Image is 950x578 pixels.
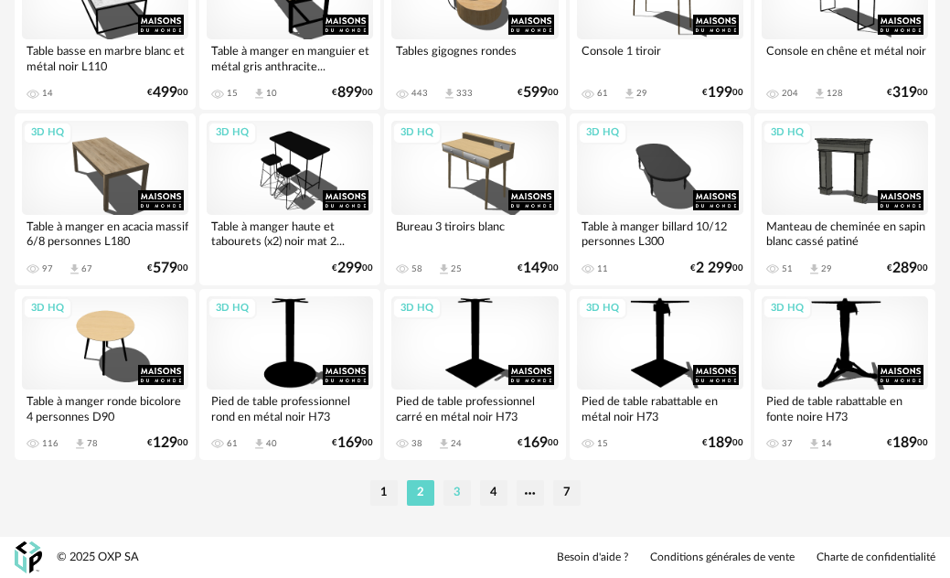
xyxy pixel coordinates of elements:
[153,262,177,274] span: 579
[437,437,451,451] span: Download icon
[42,88,53,99] div: 14
[411,263,422,274] div: 58
[597,438,608,449] div: 15
[807,262,821,276] span: Download icon
[42,438,59,449] div: 116
[443,480,471,506] li: 3
[553,480,581,506] li: 7
[227,438,238,449] div: 61
[207,39,373,76] div: Table à manger en manguier et métal gris anthracite...
[782,263,793,274] div: 51
[147,87,188,99] div: € 00
[443,87,456,101] span: Download icon
[147,437,188,449] div: € 00
[437,262,451,276] span: Download icon
[332,437,373,449] div: € 00
[650,551,795,565] a: Conditions générales de vente
[570,113,751,284] a: 3D HQ Table à manger billard 10/12 personnes L300 11 €2 29900
[68,262,81,276] span: Download icon
[597,263,608,274] div: 11
[892,437,917,449] span: 189
[207,215,373,252] div: Table à manger haute et tabourets (x2) noir mat 2...
[623,87,636,101] span: Download icon
[384,113,565,284] a: 3D HQ Bureau 3 tiroirs blanc 58 Download icon 25 €14900
[147,262,188,274] div: € 00
[15,289,196,460] a: 3D HQ Table à manger ronde bicolore 4 personnes D90 116 Download icon 78 €12900
[702,437,743,449] div: € 00
[518,437,559,449] div: € 00
[332,87,373,99] div: € 00
[411,88,428,99] div: 443
[392,122,442,144] div: 3D HQ
[708,437,732,449] span: 189
[370,480,398,506] li: 1
[199,289,380,460] a: 3D HQ Pied de table professionnel rond en métal noir H73 61 Download icon 40 €16900
[762,39,928,76] div: Console en chêne et métal noir
[23,297,72,320] div: 3D HQ
[577,390,743,426] div: Pied de table rabattable en métal noir H73
[577,39,743,76] div: Console 1 tiroir
[480,480,507,506] li: 4
[153,437,177,449] span: 129
[762,215,928,252] div: Manteau de cheminée en sapin blanc cassé patiné
[451,438,462,449] div: 24
[762,390,928,426] div: Pied de table rabattable en fonte noire H73
[22,390,188,426] div: Table à manger ronde bicolore 4 personnes D90
[87,438,98,449] div: 78
[266,88,277,99] div: 10
[391,39,558,76] div: Tables gigognes rondes
[391,215,558,252] div: Bureau 3 tiroirs blanc
[578,297,627,320] div: 3D HQ
[523,87,548,99] span: 599
[518,262,559,274] div: € 00
[887,262,928,274] div: € 00
[557,551,628,565] a: Besoin d'aide ?
[456,88,473,99] div: 333
[782,438,793,449] div: 37
[821,263,832,274] div: 29
[570,289,751,460] a: 3D HQ Pied de table rabattable en métal noir H73 15 €18900
[22,39,188,76] div: Table basse en marbre blanc et métal noir L110
[523,437,548,449] span: 169
[337,262,362,274] span: 299
[23,122,72,144] div: 3D HQ
[827,88,843,99] div: 128
[384,289,565,460] a: 3D HQ Pied de table professionnel carré en métal noir H73 38 Download icon 24 €16900
[42,263,53,274] div: 97
[821,438,832,449] div: 14
[636,88,647,99] div: 29
[763,297,812,320] div: 3D HQ
[807,437,821,451] span: Download icon
[199,113,380,284] a: 3D HQ Table à manger haute et tabourets (x2) noir mat 2... €29900
[337,87,362,99] span: 899
[451,263,462,274] div: 25
[518,87,559,99] div: € 00
[411,438,422,449] div: 38
[578,122,627,144] div: 3D HQ
[208,122,257,144] div: 3D HQ
[813,87,827,101] span: Download icon
[817,551,935,565] a: Charte de confidentialité
[153,87,177,99] span: 499
[892,262,917,274] span: 289
[523,262,548,274] span: 149
[337,437,362,449] span: 169
[702,87,743,99] div: € 00
[392,297,442,320] div: 3D HQ
[391,390,558,426] div: Pied de table professionnel carré en métal noir H73
[227,88,238,99] div: 15
[15,541,42,573] img: OXP
[252,87,266,101] span: Download icon
[690,262,743,274] div: € 00
[208,297,257,320] div: 3D HQ
[15,113,196,284] a: 3D HQ Table à manger en acacia massif 6/8 personnes L180 97 Download icon 67 €57900
[597,88,608,99] div: 61
[782,88,798,99] div: 204
[887,437,928,449] div: € 00
[266,438,277,449] div: 40
[57,550,139,565] div: © 2025 OXP SA
[754,113,935,284] a: 3D HQ Manteau de cheminée en sapin blanc cassé patiné 51 Download icon 29 €28900
[763,122,812,144] div: 3D HQ
[696,262,732,274] span: 2 299
[892,87,917,99] span: 319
